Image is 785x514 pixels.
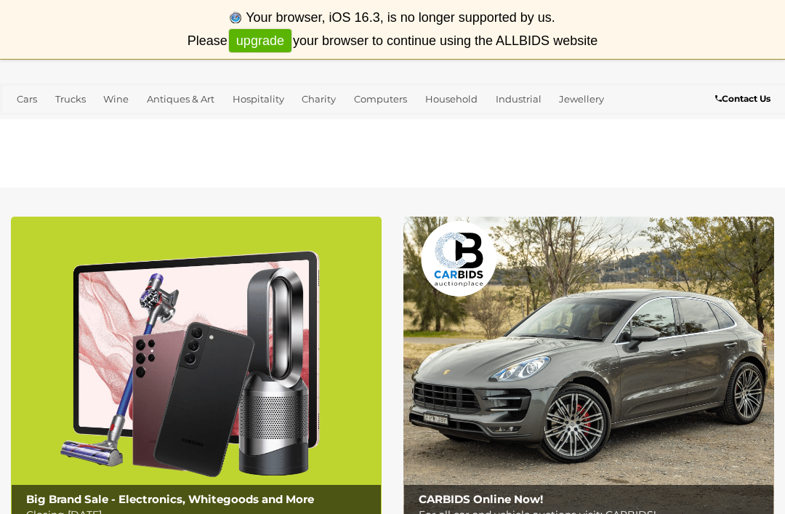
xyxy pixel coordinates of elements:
[715,91,774,107] a: Contact Us
[49,87,92,111] a: Trucks
[26,492,314,506] b: Big Brand Sale - Electronics, Whitegoods and More
[229,29,291,53] a: upgrade
[11,111,50,135] a: Office
[419,492,543,506] b: CARBIDS Online Now!
[11,87,43,111] a: Cars
[141,87,220,111] a: Antiques & Art
[97,87,134,111] a: Wine
[296,87,342,111] a: Charity
[553,87,610,111] a: Jewellery
[715,93,770,104] b: Contact Us
[104,111,219,135] a: [GEOGRAPHIC_DATA]
[490,87,547,111] a: Industrial
[57,111,98,135] a: Sports
[419,87,483,111] a: Household
[227,87,290,111] a: Hospitality
[348,87,413,111] a: Computers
